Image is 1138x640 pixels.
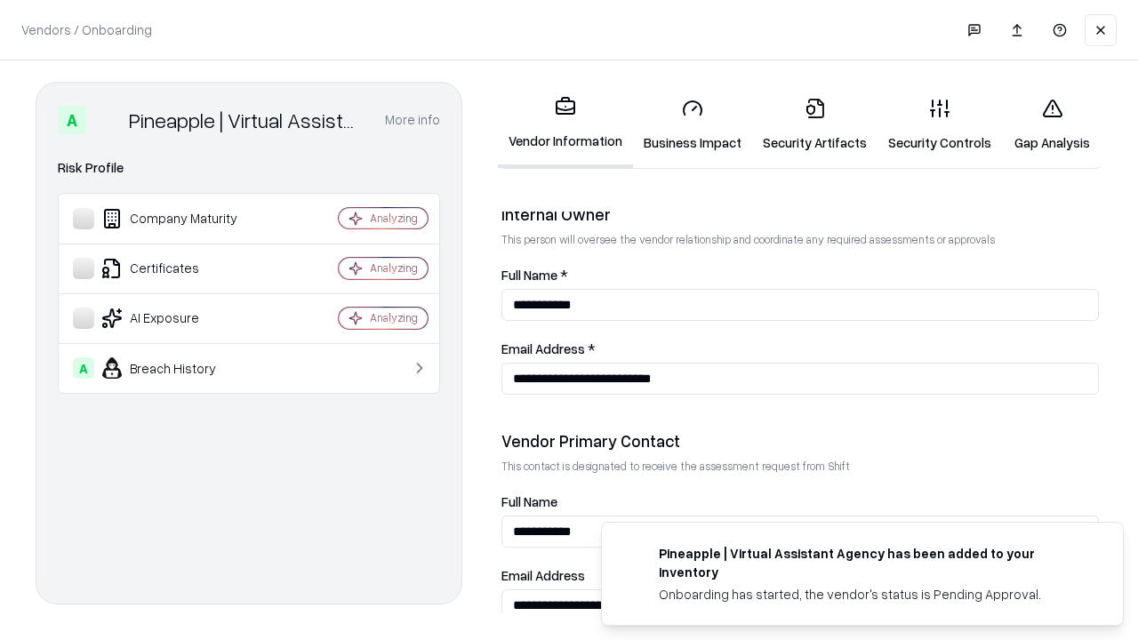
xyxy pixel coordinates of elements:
div: Analyzing [370,260,418,276]
a: Gap Analysis [1002,84,1102,166]
label: Email Address [501,569,1099,582]
a: Security Controls [878,84,1002,166]
p: This contact is designated to receive the assessment request from Shift [501,459,1099,474]
div: Vendor Primary Contact [501,430,1099,452]
div: Certificates [73,258,285,279]
img: trypineapple.com [623,544,645,565]
div: Company Maturity [73,208,285,229]
div: Analyzing [370,310,418,325]
div: Pineapple | Virtual Assistant Agency [129,106,364,134]
a: Security Artifacts [752,84,878,166]
div: AI Exposure [73,308,285,329]
div: Analyzing [370,211,418,226]
label: Email Address * [501,342,1099,356]
button: More info [385,104,440,136]
div: Internal Owner [501,204,1099,225]
p: Vendors / Onboarding [21,20,152,39]
a: Vendor Information [498,82,633,168]
div: Breach History [73,357,285,379]
p: This person will oversee the vendor relationship and coordinate any required assessments or appro... [501,232,1099,247]
div: Pineapple | Virtual Assistant Agency has been added to your inventory [659,544,1080,581]
label: Full Name * [501,268,1099,282]
a: Business Impact [633,84,752,166]
div: A [58,106,86,134]
div: Onboarding has started, the vendor's status is Pending Approval. [659,585,1080,604]
img: Pineapple | Virtual Assistant Agency [93,106,122,134]
label: Full Name [501,495,1099,508]
div: A [73,357,94,379]
div: Risk Profile [58,157,440,179]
